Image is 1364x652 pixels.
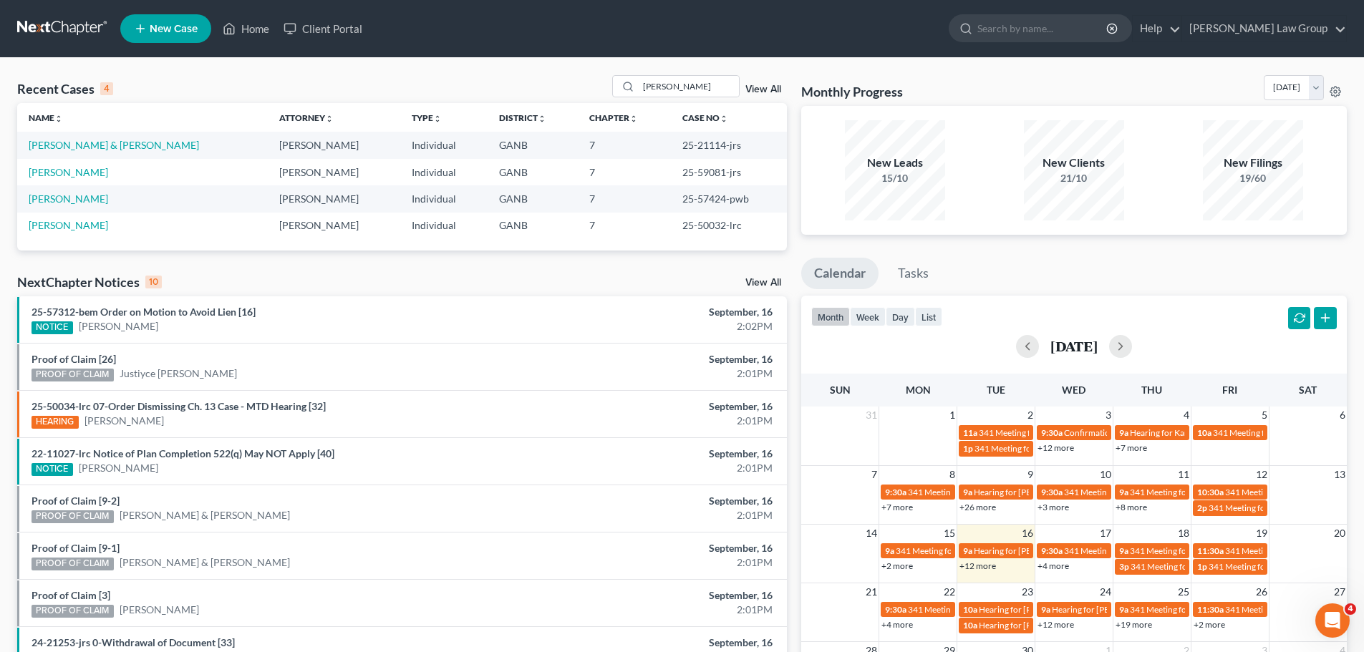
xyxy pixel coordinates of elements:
span: 341 Meeting for [PERSON_NAME] [1225,545,1354,556]
span: 341 Meeting for [PERSON_NAME] [908,604,1037,615]
button: month [811,307,850,326]
span: 10 [1098,466,1113,483]
div: 21/10 [1024,171,1124,185]
span: Confirmation Hearing for [PERSON_NAME] [1064,427,1228,438]
td: [PERSON_NAME] [268,159,400,185]
span: 3 [1104,407,1113,424]
span: Hearing for [PERSON_NAME] [979,620,1090,631]
span: 341 Meeting for [PERSON_NAME] [1130,487,1259,497]
span: 341 Meeting for [PERSON_NAME] [979,427,1108,438]
span: 24 [1098,583,1113,600]
div: September, 16 [535,447,773,461]
a: Proof of Claim [26] [32,353,116,365]
span: 341 Meeting for [PERSON_NAME] [1225,604,1354,615]
a: 25-57312-bem Order on Motion to Avoid Lien [16] [32,306,256,318]
span: Mon [906,384,931,396]
a: [PERSON_NAME] & [PERSON_NAME] [120,508,290,522]
span: 341 Meeting for [PERSON_NAME] [1064,545,1193,556]
span: 341 Meeting for [PERSON_NAME] [1064,487,1193,497]
span: 22 [942,583,957,600]
span: 2 [1026,407,1035,424]
span: Tue [987,384,1005,396]
span: 9a [1119,604,1128,615]
a: +4 more [1037,560,1069,571]
td: 7 [578,185,671,212]
a: 22-11027-lrc Notice of Plan Completion 522(q) May NOT Apply [40] [32,447,334,459]
td: Individual [400,213,488,239]
i: unfold_more [54,115,63,123]
div: 2:01PM [535,508,773,522]
span: 8 [948,466,957,483]
span: 16 [1020,525,1035,542]
span: 9a [963,545,972,556]
span: 9:30a [885,487,906,497]
i: unfold_more [629,115,638,123]
span: 341 Meeting for [PERSON_NAME] [1225,487,1354,497]
div: September, 16 [535,588,773,603]
a: [PERSON_NAME] [79,461,158,475]
span: Hearing for [PERSON_NAME] [974,545,1085,556]
a: +2 more [1194,619,1225,630]
span: 341 Meeting for [PERSON_NAME] & [PERSON_NAME] [908,487,1113,497]
span: Sun [830,384,851,396]
a: Home [216,16,276,42]
a: [PERSON_NAME] Law Group [1182,16,1346,42]
i: unfold_more [538,115,546,123]
td: 25-50032-lrc [671,213,787,239]
a: Nameunfold_more [29,112,63,123]
span: 20 [1332,525,1347,542]
div: New Filings [1203,155,1303,171]
a: Proof of Claim [9-2] [32,495,120,507]
div: 19/60 [1203,171,1303,185]
td: 7 [578,159,671,185]
i: unfold_more [325,115,334,123]
span: 4 [1345,603,1356,615]
span: 11a [963,427,977,438]
div: 2:01PM [535,555,773,570]
span: Fri [1222,384,1237,396]
span: 11:30a [1197,604,1224,615]
span: 10a [1197,427,1211,438]
span: 341 Meeting for [PERSON_NAME] [1209,561,1338,572]
span: 3p [1119,561,1129,572]
span: 5 [1260,407,1269,424]
span: 11 [1176,466,1191,483]
span: 1p [1197,561,1207,572]
span: 12 [1254,466,1269,483]
span: 6 [1338,407,1347,424]
td: [PERSON_NAME] [268,213,400,239]
a: [PERSON_NAME] [79,319,158,334]
span: 15 [942,525,957,542]
a: +12 more [959,560,996,571]
span: 9:30a [885,604,906,615]
div: September, 16 [535,494,773,508]
a: Typeunfold_more [412,112,442,123]
a: [PERSON_NAME] & [PERSON_NAME] [120,555,290,570]
a: Client Portal [276,16,369,42]
iframe: Intercom live chat [1315,603,1350,638]
div: HEARING [32,416,79,429]
div: 4 [100,82,113,95]
span: Sat [1299,384,1317,396]
a: +7 more [881,502,913,512]
a: Proof of Claim [9-1] [32,542,120,554]
span: 341 Meeting for [PERSON_NAME] [974,443,1103,454]
span: 1 [948,407,957,424]
a: Calendar [801,258,879,289]
span: 10a [963,620,977,631]
a: 25-50034-lrc 07-Order Dismissing Ch. 13 Case - MTD Hearing [32] [32,400,326,412]
span: 10a [963,604,977,615]
td: GANB [488,185,579,212]
a: +3 more [1037,502,1069,512]
td: Individual [400,132,488,158]
span: Hearing for [PERSON_NAME] [1052,604,1164,615]
i: unfold_more [433,115,442,123]
a: +8 more [1116,502,1147,512]
div: 2:01PM [535,414,773,428]
span: 9a [1119,487,1128,497]
span: 341 Meeting for [PERSON_NAME] [896,545,1025,556]
td: Individual [400,185,488,212]
span: 9a [1119,545,1128,556]
a: [PERSON_NAME] & [PERSON_NAME] [29,139,199,151]
div: 10 [145,276,162,288]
